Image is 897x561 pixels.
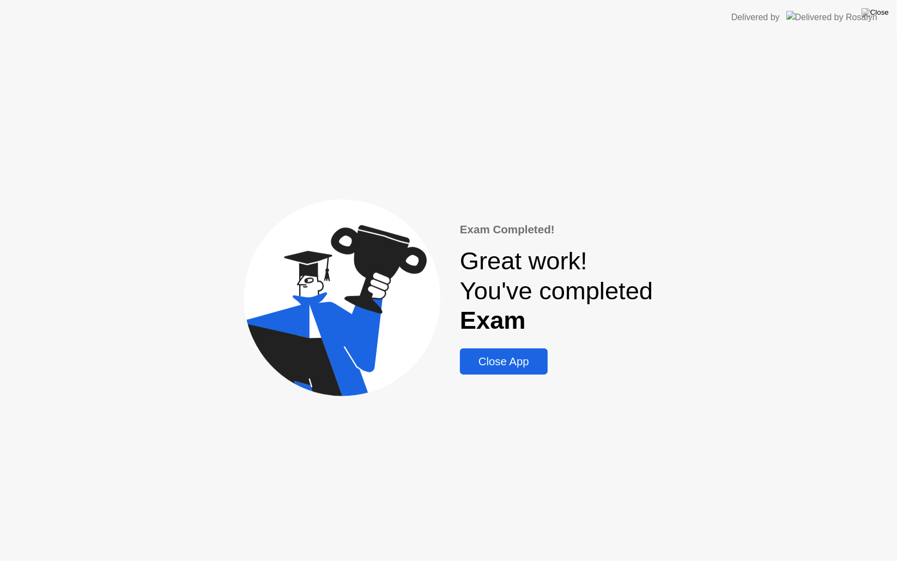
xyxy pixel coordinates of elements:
div: Great work! You've completed [460,246,653,335]
div: Delivered by [731,11,780,24]
img: Delivered by Rosalyn [786,11,877,23]
b: Exam [460,306,526,334]
img: Close [862,8,889,17]
div: Exam Completed! [460,221,653,238]
div: Close App [463,355,544,368]
button: Close App [460,348,548,375]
